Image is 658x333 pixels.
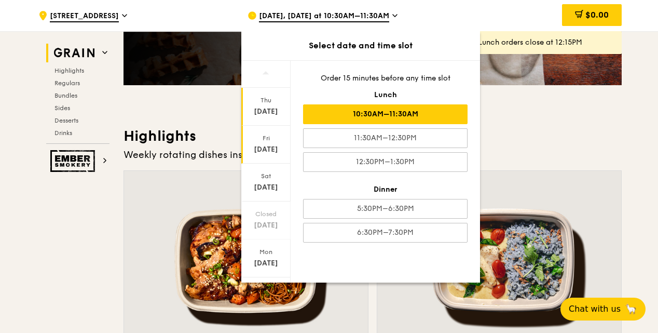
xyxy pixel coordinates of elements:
[560,298,646,321] button: Chat with us🦙
[50,150,98,172] img: Ember Smokery web logo
[243,144,289,155] div: [DATE]
[259,11,389,22] span: [DATE], [DATE] at 10:30AM–11:30AM
[50,44,98,62] img: Grain web logo
[124,148,622,162] div: Weekly rotating dishes inspired by flavours from around the world.
[243,172,289,180] div: Sat
[243,134,289,142] div: Fri
[243,220,289,231] div: [DATE]
[478,37,613,48] div: Lunch orders close at 12:15PM
[54,129,72,137] span: Drinks
[241,39,480,52] div: Select date and time slot
[243,182,289,193] div: [DATE]
[303,90,468,100] div: Lunch
[243,210,289,218] div: Closed
[625,303,637,315] span: 🦙
[303,199,468,219] div: 5:30PM–6:30PM
[303,104,468,124] div: 10:30AM–11:30AM
[54,67,84,74] span: Highlights
[243,258,289,269] div: [DATE]
[303,184,468,195] div: Dinner
[50,11,119,22] span: [STREET_ADDRESS]
[243,106,289,117] div: [DATE]
[124,127,622,145] h3: Highlights
[303,128,468,148] div: 11:30AM–12:30PM
[54,117,78,124] span: Desserts
[585,10,609,20] span: $0.00
[303,152,468,172] div: 12:30PM–1:30PM
[303,73,468,84] div: Order 15 minutes before any time slot
[243,248,289,256] div: Mon
[569,303,621,315] span: Chat with us
[303,223,468,243] div: 6:30PM–7:30PM
[54,104,70,112] span: Sides
[54,92,77,99] span: Bundles
[54,79,80,87] span: Regulars
[243,96,289,104] div: Thu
